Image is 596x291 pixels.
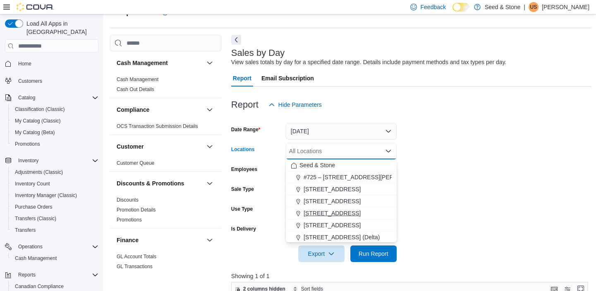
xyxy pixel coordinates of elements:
a: Promotion Details [117,207,156,213]
span: Hide Parameters [278,101,322,109]
div: Discounts & Promotions [110,195,221,228]
button: Adjustments (Classic) [8,166,102,178]
a: Promotions [117,217,142,223]
span: Export [303,245,340,262]
span: My Catalog (Classic) [15,118,61,124]
button: My Catalog (Classic) [8,115,102,127]
a: Home [15,59,35,69]
a: Classification (Classic) [12,104,68,114]
a: Purchase Orders [12,202,56,212]
label: Date Range [231,126,261,133]
button: Home [2,58,102,70]
button: [STREET_ADDRESS] (Delta) [286,231,397,243]
h3: Cash Management [117,59,168,67]
a: Customer Queue [117,160,154,166]
button: Compliance [205,105,215,115]
span: My Catalog (Classic) [12,116,98,126]
button: Inventory Manager (Classic) [8,190,102,201]
a: GL Account Totals [117,254,156,260]
a: Inventory Manager (Classic) [12,190,80,200]
button: Seed & Stone [286,159,397,171]
button: Customer [205,142,215,152]
button: Close list of options [385,148,392,154]
h3: Finance [117,236,139,244]
span: Transfers (Classic) [12,214,98,224]
span: Catalog [18,94,35,101]
button: Purchase Orders [8,201,102,213]
p: Showing 1 of 1 [231,272,591,280]
span: Seed & Stone [299,161,335,169]
button: Cash Management [8,253,102,264]
span: Catalog [15,93,98,103]
span: Home [15,58,98,69]
span: Promotions [117,216,142,223]
button: Export [298,245,345,262]
span: Cash Management [15,255,57,262]
span: Promotions [12,139,98,149]
button: Hide Parameters [265,96,325,113]
span: Reports [18,272,36,278]
button: [STREET_ADDRESS] [286,219,397,231]
button: Finance [117,236,203,244]
span: [STREET_ADDRESS] [304,197,361,205]
div: Finance [110,252,221,275]
span: US [530,2,537,12]
span: [STREET_ADDRESS] [304,221,361,229]
span: Inventory Manager (Classic) [12,190,98,200]
button: Classification (Classic) [8,103,102,115]
label: Locations [231,146,255,153]
span: Discounts [117,197,139,203]
h3: Report [231,100,259,110]
p: Seed & Stone [485,2,520,12]
span: Customers [18,78,42,84]
button: Compliance [117,106,203,114]
span: [STREET_ADDRESS] [304,185,361,193]
span: Transfers [12,225,98,235]
button: Catalog [2,92,102,103]
a: Cash Out Details [117,87,154,92]
p: [PERSON_NAME] [542,2,589,12]
button: Reports [15,270,39,280]
button: Inventory Count [8,178,102,190]
span: Cash Out Details [117,86,154,93]
button: Discounts & Promotions [205,178,215,188]
span: #725 – [STREET_ADDRESS][PERSON_NAME]) [304,173,430,181]
span: GL Transactions [117,263,153,270]
span: My Catalog (Beta) [15,129,55,136]
span: [STREET_ADDRESS] [304,209,361,217]
h3: Sales by Day [231,48,285,58]
button: [STREET_ADDRESS] [286,183,397,195]
a: Transfers [12,225,39,235]
span: Customers [15,75,98,86]
span: Promotions [15,141,40,147]
label: Use Type [231,206,253,212]
input: Dark Mode [452,3,470,12]
span: Inventory Count [12,179,98,189]
label: Sale Type [231,186,254,192]
button: Cash Management [117,59,203,67]
button: Customers [2,75,102,87]
span: Canadian Compliance [15,283,64,290]
span: Inventory [15,156,98,166]
div: Cash Management [110,75,221,98]
p: | [524,2,525,12]
button: [DATE] [286,123,397,139]
span: Home [18,60,31,67]
h3: Discounts & Promotions [117,179,184,188]
span: Load All Apps in [GEOGRAPHIC_DATA] [23,19,98,36]
button: Cash Management [205,58,215,68]
span: Cash Management [12,253,98,263]
button: Operations [15,242,46,252]
span: Transfers [15,227,36,233]
div: View sales totals by day for a specified date range. Details include payment methods and tax type... [231,58,507,67]
span: Adjustments (Classic) [15,169,63,176]
button: Discounts & Promotions [117,179,203,188]
span: Adjustments (Classic) [12,167,98,177]
a: Transfers (Classic) [12,214,60,224]
a: My Catalog (Beta) [12,127,58,137]
button: Customer [117,142,203,151]
span: Purchase Orders [15,204,53,210]
a: Adjustments (Classic) [12,167,66,177]
button: Run Report [350,245,397,262]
